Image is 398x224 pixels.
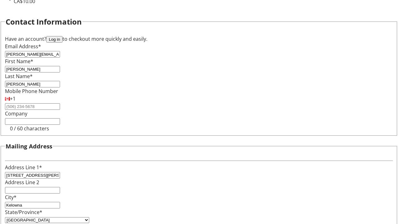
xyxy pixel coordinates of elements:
h2: Contact Information [6,16,82,27]
input: City [5,202,60,208]
label: City* [5,194,16,201]
label: Last Name* [5,73,33,80]
label: Address Line 1* [5,164,42,171]
label: Mobile Phone Number [5,88,58,95]
h3: Mailing Address [6,142,52,151]
tr-character-limit: 0 / 60 characters [10,125,49,132]
label: State/Province* [5,209,42,216]
label: Company [5,110,27,117]
button: Log in [46,36,62,43]
input: (506) 234-5678 [5,103,60,110]
label: Email Address* [5,43,41,50]
label: Address Line 2 [5,179,39,186]
label: First Name* [5,58,33,65]
input: Address [5,172,60,179]
div: Have an account? to checkout more quickly and easily. [5,35,393,43]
